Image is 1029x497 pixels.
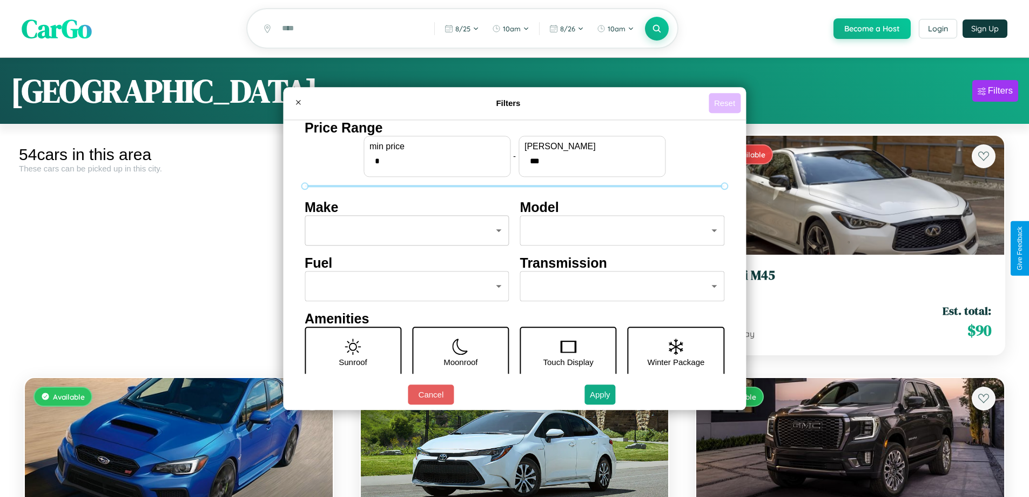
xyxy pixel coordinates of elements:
[919,19,957,38] button: Login
[608,24,626,33] span: 10am
[439,20,485,37] button: 8/25
[972,80,1018,102] button: Filters
[22,11,92,47] span: CarGo
[963,19,1007,38] button: Sign Up
[544,20,589,37] button: 8/26
[1016,227,1024,270] div: Give Feedback
[543,355,593,369] p: Touch Display
[833,18,911,39] button: Become a Host
[709,268,991,283] h3: Infiniti M45
[53,392,85,401] span: Available
[369,142,505,151] label: min price
[648,355,705,369] p: Winter Package
[520,200,725,215] h4: Model
[455,24,470,33] span: 8 / 25
[408,385,454,405] button: Cancel
[19,145,339,164] div: 54 cars in this area
[967,320,991,341] span: $ 90
[524,142,660,151] label: [PERSON_NAME]
[709,93,741,113] button: Reset
[487,20,535,37] button: 10am
[305,311,724,327] h4: Amenities
[988,85,1013,96] div: Filters
[305,120,724,136] h4: Price Range
[709,268,991,294] a: Infiniti M452023
[443,355,477,369] p: Moonroof
[503,24,521,33] span: 10am
[943,303,991,319] span: Est. total:
[11,69,318,113] h1: [GEOGRAPHIC_DATA]
[305,200,509,215] h4: Make
[308,98,709,108] h4: Filters
[305,255,509,271] h4: Fuel
[513,149,516,163] p: -
[520,255,725,271] h4: Transmission
[584,385,616,405] button: Apply
[591,20,640,37] button: 10am
[19,164,339,173] div: These cars can be picked up in this city.
[339,355,367,369] p: Sunroof
[560,24,575,33] span: 8 / 26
